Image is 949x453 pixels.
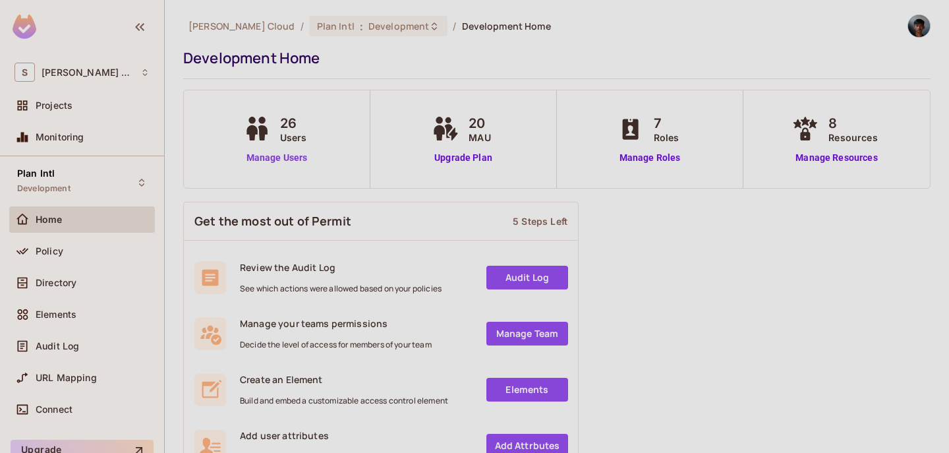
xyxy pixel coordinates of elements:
span: See which actions were allowed based on your policies [240,284,442,294]
span: Connect [36,404,72,415]
span: Monitoring [36,132,84,142]
span: Review the Audit Log [240,261,442,274]
span: : [359,21,364,32]
span: 7 [654,113,679,133]
div: 5 Steps Left [513,215,567,227]
span: Home [36,214,63,225]
span: 8 [828,113,877,133]
span: Audit Log [36,341,79,351]
span: Plan Intl [317,20,355,32]
span: Plan Intl [17,168,55,179]
span: Add user attributes [240,429,443,442]
a: Manage Team [486,322,568,346]
a: Elements [486,378,568,402]
img: SReyMgAAAABJRU5ErkJggg== [13,15,36,39]
span: 26 [280,113,307,133]
a: Manage Users [241,151,314,165]
span: Build and embed a customizable access control element [240,396,448,406]
span: URL Mapping [36,373,97,383]
span: Roles [654,131,679,144]
a: Manage Roles [614,151,686,165]
span: Users [280,131,307,144]
span: Directory [36,278,76,288]
span: 20 [469,113,490,133]
span: Projects [36,100,72,111]
li: / [453,20,456,32]
div: Development Home [183,48,924,68]
span: Elements [36,309,76,320]
span: Development Home [462,20,551,32]
span: Resources [828,131,877,144]
a: Manage Resources [789,151,884,165]
span: Create an Element [240,373,448,386]
span: Decide the level of access for members of your team [240,340,432,350]
span: Policy [36,246,63,257]
span: Get the most out of Permit [194,213,351,229]
span: S [14,63,35,82]
span: the active workspace [188,20,295,32]
span: Development [368,20,429,32]
span: MAU [469,131,490,144]
span: Workspace: Sawala Cloud [42,67,134,78]
span: Development [17,183,71,194]
a: Upgrade Plan [429,151,497,165]
span: Manage your teams permissions [240,317,432,330]
a: Audit Log [486,266,568,289]
li: / [301,20,304,32]
img: Wanfah Diva [908,15,930,37]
